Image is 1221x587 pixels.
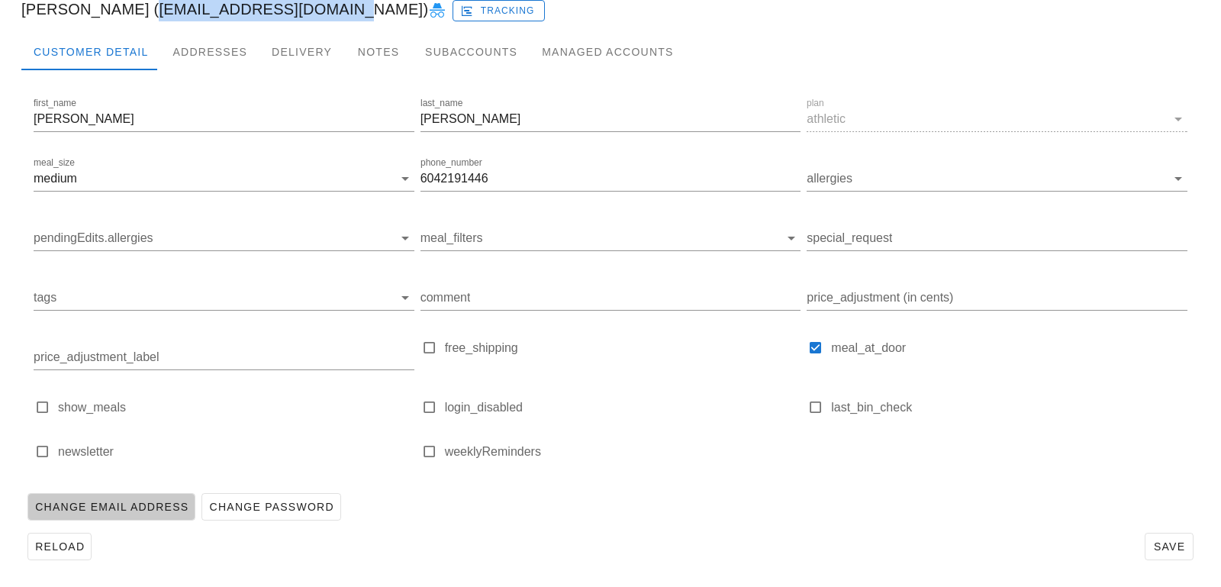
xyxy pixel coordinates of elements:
span: Change Password [208,501,333,513]
label: newsletter [58,444,414,460]
button: Change Email Address [27,493,195,521]
div: tags [34,285,414,310]
label: last_bin_check [831,400,1187,415]
label: show_meals [58,400,414,415]
label: phone_number [420,157,482,169]
div: medium [34,172,77,185]
div: Customer Detail [21,34,160,70]
label: meal_size [34,157,75,169]
span: Change Email Address [34,501,188,513]
label: first_name [34,98,76,109]
span: Save [1152,540,1187,553]
div: Subaccounts [413,34,530,70]
label: login_disabled [445,400,801,415]
div: Addresses [160,34,259,70]
div: planathletic [807,107,1187,131]
button: Change Password [201,493,340,521]
div: meal_filters [420,226,801,250]
label: free_shipping [445,340,801,356]
div: Notes [344,34,413,70]
div: meal_sizemedium [34,166,414,191]
label: meal_at_door [831,340,1187,356]
label: plan [807,98,824,109]
button: Reload [27,533,92,560]
span: Reload [34,540,85,553]
label: weeklyReminders [445,444,801,460]
button: Save [1145,533,1194,560]
label: last_name [420,98,462,109]
span: Tracking [463,4,535,18]
div: Delivery [259,34,344,70]
div: Managed Accounts [530,34,685,70]
div: pendingEdits.allergies [34,226,414,250]
div: allergies [807,166,1187,191]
